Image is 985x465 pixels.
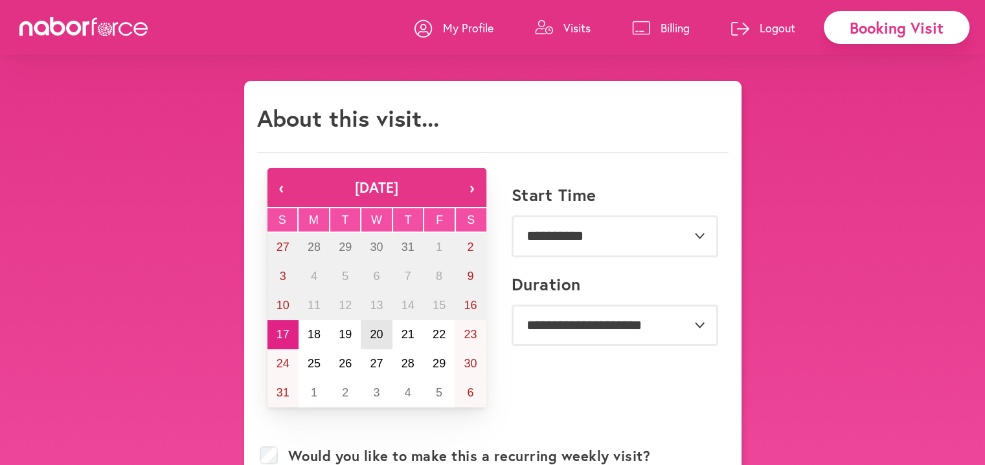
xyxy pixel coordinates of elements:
button: August 18, 2025 [299,320,330,349]
button: August 19, 2025 [330,320,361,349]
p: Logout [760,20,795,36]
abbr: Saturday [467,213,475,226]
abbr: August 14, 2025 [402,299,414,312]
button: August 7, 2025 [392,262,424,291]
label: Start Time [512,185,596,205]
abbr: August 2, 2025 [467,241,473,254]
abbr: August 22, 2025 [433,328,446,341]
button: August 4, 2025 [299,262,330,291]
button: August 29, 2025 [424,349,455,378]
button: August 9, 2025 [455,262,486,291]
button: August 3, 2025 [267,262,299,291]
button: August 12, 2025 [330,291,361,320]
abbr: August 15, 2025 [433,299,446,312]
abbr: August 31, 2025 [277,386,289,399]
label: Duration [512,274,581,294]
button: August 11, 2025 [299,291,330,320]
a: Visits [535,8,591,47]
label: Would you like to make this a recurring weekly visit? [288,448,651,464]
button: July 29, 2025 [330,233,361,262]
abbr: Monday [309,213,319,226]
abbr: August 13, 2025 [370,299,383,312]
button: August 21, 2025 [392,320,424,349]
abbr: September 2, 2025 [342,386,348,399]
button: July 31, 2025 [392,233,424,262]
abbr: Wednesday [371,213,382,226]
abbr: August 21, 2025 [402,328,414,341]
button: ‹ [267,168,296,207]
abbr: August 3, 2025 [280,270,286,283]
button: August 20, 2025 [361,320,392,349]
abbr: August 6, 2025 [373,270,379,283]
button: August 14, 2025 [392,291,424,320]
button: › [458,168,486,207]
abbr: August 27, 2025 [370,357,383,370]
abbr: August 29, 2025 [433,357,446,370]
abbr: August 24, 2025 [277,357,289,370]
abbr: August 5, 2025 [342,270,348,283]
abbr: August 4, 2025 [311,270,317,283]
button: September 3, 2025 [361,378,392,407]
button: July 30, 2025 [361,233,392,262]
button: September 1, 2025 [299,378,330,407]
button: August 28, 2025 [392,349,424,378]
button: August 2, 2025 [455,233,486,262]
button: August 13, 2025 [361,291,392,320]
abbr: August 26, 2025 [339,357,352,370]
abbr: Friday [436,213,443,226]
button: August 15, 2025 [424,291,455,320]
abbr: August 12, 2025 [339,299,352,312]
button: August 16, 2025 [455,291,486,320]
abbr: August 8, 2025 [436,270,442,283]
button: August 23, 2025 [455,320,486,349]
p: Visits [563,20,591,36]
p: My Profile [443,20,493,36]
button: August 26, 2025 [330,349,361,378]
abbr: September 5, 2025 [436,386,442,399]
button: July 27, 2025 [267,233,299,262]
abbr: August 23, 2025 [464,328,477,341]
abbr: September 6, 2025 [467,386,473,399]
abbr: August 17, 2025 [277,328,289,341]
abbr: Sunday [278,213,286,226]
a: Billing [632,8,690,47]
abbr: August 20, 2025 [370,328,383,341]
button: August 1, 2025 [424,233,455,262]
abbr: September 4, 2025 [405,386,411,399]
abbr: August 30, 2025 [464,357,477,370]
button: September 6, 2025 [455,378,486,407]
abbr: August 9, 2025 [467,270,473,283]
button: August 8, 2025 [424,262,455,291]
abbr: Thursday [405,213,412,226]
abbr: July 29, 2025 [339,241,352,254]
button: July 28, 2025 [299,233,330,262]
button: August 24, 2025 [267,349,299,378]
abbr: August 7, 2025 [405,270,411,283]
abbr: August 19, 2025 [339,328,352,341]
abbr: August 25, 2025 [308,357,321,370]
button: August 6, 2025 [361,262,392,291]
a: My Profile [414,8,493,47]
button: August 27, 2025 [361,349,392,378]
button: August 5, 2025 [330,262,361,291]
button: August 31, 2025 [267,378,299,407]
abbr: August 10, 2025 [277,299,289,312]
button: September 2, 2025 [330,378,361,407]
abbr: August 1, 2025 [436,241,442,254]
button: August 17, 2025 [267,320,299,349]
a: Logout [731,8,795,47]
button: August 10, 2025 [267,291,299,320]
abbr: August 11, 2025 [308,299,321,312]
abbr: July 30, 2025 [370,241,383,254]
button: August 30, 2025 [455,349,486,378]
abbr: Tuesday [341,213,348,226]
button: [DATE] [296,168,458,207]
p: Billing [661,20,690,36]
div: Booking Visit [824,11,969,44]
button: September 5, 2025 [424,378,455,407]
abbr: September 1, 2025 [311,386,317,399]
abbr: August 16, 2025 [464,299,477,312]
abbr: July 28, 2025 [308,241,321,254]
abbr: July 27, 2025 [277,241,289,254]
button: September 4, 2025 [392,378,424,407]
